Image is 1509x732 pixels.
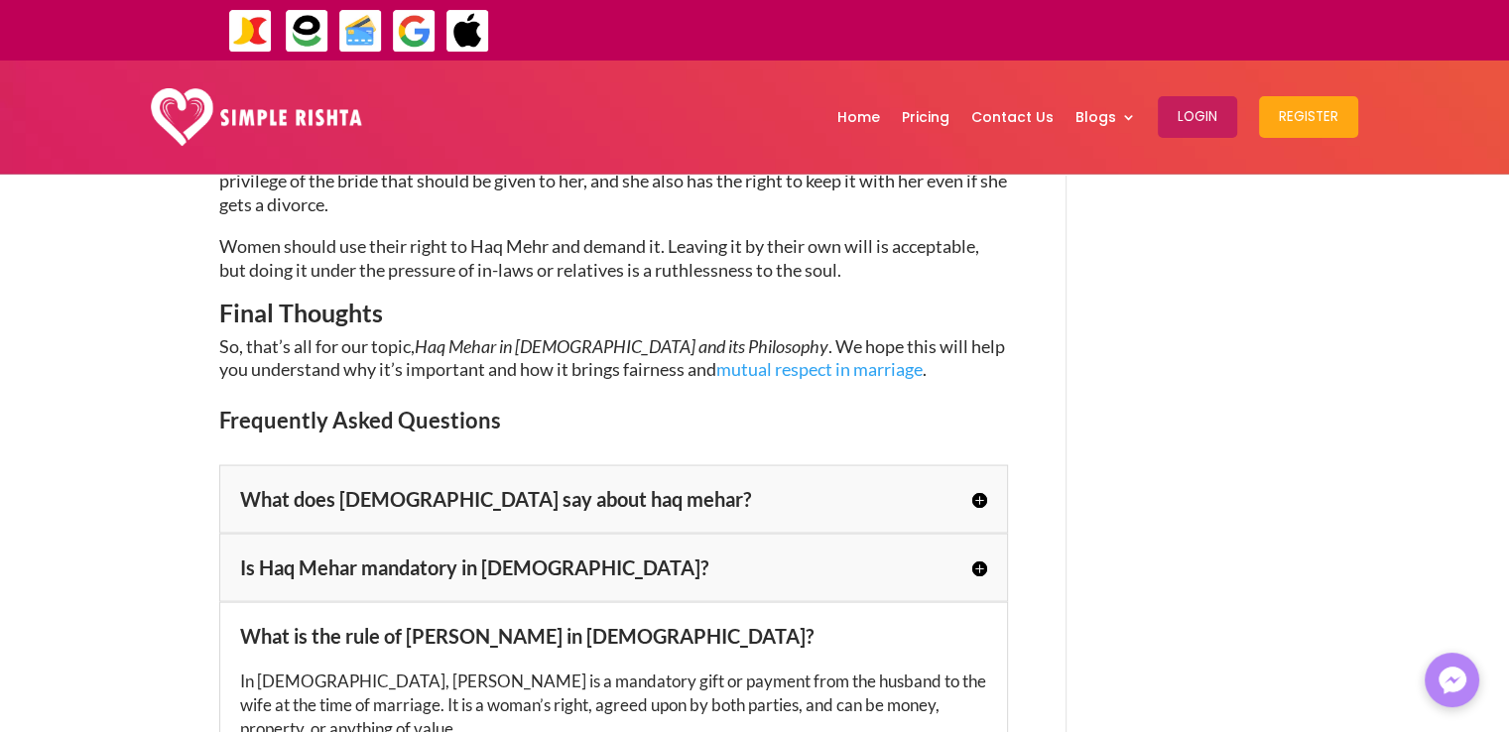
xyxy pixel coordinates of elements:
h5: What does [DEMOGRAPHIC_DATA] say about haq mehar? [240,486,987,513]
img: JazzCash-icon [228,9,273,54]
img: EasyPaisa-icon [285,9,329,54]
h5: What is the rule of [PERSON_NAME] in [DEMOGRAPHIC_DATA]? [240,623,987,650]
a: Login [1158,65,1237,169]
a: Contact Us [971,65,1054,169]
h5: Is Haq Mehar mandatory in [DEMOGRAPHIC_DATA]? [240,554,987,581]
strong: ایزی پیسہ [880,12,924,47]
span: Women should use their right to Haq Mehr and demand it. Leaving it by their own will is acceptabl... [219,235,979,281]
a: Blogs [1075,65,1136,169]
span: So, that’s all for our topic, [219,335,415,357]
a: Home [837,65,880,169]
span: . We hope this will help you understand why it’s important and how it brings fairness and . [219,335,1005,381]
a: mutual respect in marriage [716,358,923,380]
span: Haq Mehar in [DEMOGRAPHIC_DATA] and its Philosophy [415,335,828,357]
span: Final Thoughts [219,298,383,327]
div: ایپ میں پیمنٹ صرف گوگل پے اور ایپل پے کے ذریعے ممکن ہے۔ ، یا کریڈٹ کارڈ کے ذریعے ویب سائٹ پر ہوگی۔ [551,18,1407,42]
img: GooglePay-icon [392,9,437,54]
img: ApplePay-icon [445,9,490,54]
a: Pricing [902,65,949,169]
button: Login [1158,96,1237,138]
button: Register [1259,96,1358,138]
img: Credit Cards [338,9,383,54]
h3: Frequently Asked Questions [219,407,1008,443]
img: Messenger [1433,661,1472,700]
a: Register [1259,65,1358,169]
strong: جاز کیش [929,12,970,47]
span: Haq Mehar in [DEMOGRAPHIC_DATA] is the most important requirement during Nikkah. It is the privil... [219,147,1007,216]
